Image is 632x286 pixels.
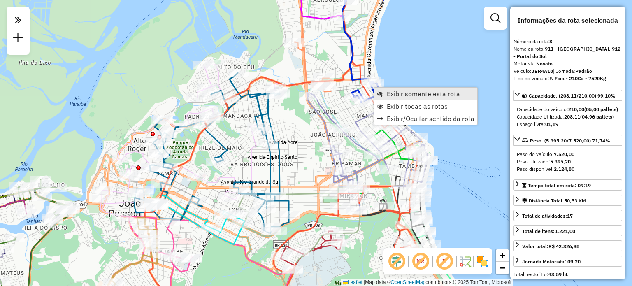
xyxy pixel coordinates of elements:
img: Exibir/Ocultar setores [476,255,489,268]
div: Distância Total: [522,197,586,205]
strong: 7.520,00 [554,151,574,157]
div: Capacidade: (208,11/210,00) 99,10% [513,102,622,131]
span: − [500,263,505,273]
span: Exibir/Ocultar sentido da rota [387,115,474,122]
span: | [364,279,365,285]
span: Exibir todas as rotas [387,103,448,109]
img: Fluxo de ruas [458,255,472,268]
a: Jornada Motorista: 09:20 [513,256,622,267]
a: Total de itens:1.221,00 [513,225,622,236]
strong: 1.221,00 [555,228,575,234]
div: Jornada Motorista: 09:20 [522,258,581,265]
a: Nova sessão e pesquisa [10,30,26,48]
div: Total hectolitro: [513,271,622,278]
strong: Novato [536,60,553,67]
li: Exibir/Ocultar sentido da rota [374,112,477,125]
a: Valor total:R$ 42.326,38 [513,240,622,251]
h4: Informações da rota selecionada [513,16,622,24]
a: Distância Total:50,53 KM [513,195,622,206]
span: Exibir somente esta rota [387,91,460,97]
strong: 5.395,20 [550,158,571,165]
a: Capacidade: (208,11/210,00) 99,10% [513,90,622,101]
span: | Jornada: [553,68,592,74]
strong: 208,11 [564,114,580,120]
a: Tempo total em rota: 09:19 [513,179,622,191]
a: Zoom out [496,262,509,274]
span: Exibir NR [411,251,430,271]
div: Motorista: [513,60,622,67]
div: Peso disponível: [517,165,619,173]
strong: 911 - [GEOGRAPHIC_DATA], 912 - Portal do Sol [513,46,620,59]
span: Exibir deslocamento [387,251,407,271]
span: Peso do veículo: [517,151,574,157]
a: OpenStreetMap [391,279,426,285]
a: Peso: (5.395,20/7.520,00) 71,74% [513,135,622,146]
strong: 01,89 [545,121,558,127]
strong: 2.124,80 [554,166,574,172]
span: Total de atividades: [522,213,573,219]
strong: 43,59 hL [548,271,568,277]
li: Exibir somente esta rota [374,88,477,100]
a: Total de atividades:17 [513,210,622,221]
span: Exibir rótulo [434,251,454,271]
strong: 8 [549,38,552,44]
span: + [500,250,505,260]
a: Zoom in [496,249,509,262]
div: Capacidade Utilizada: [517,113,619,121]
span: Peso: (5.395,20/7.520,00) 71,74% [530,137,610,144]
div: Map data © contributors,© 2025 TomTom, Microsoft [341,279,513,286]
strong: R$ 42.326,38 [548,243,579,249]
div: Peso: (5.395,20/7.520,00) 71,74% [513,147,622,176]
span: Capacidade: (208,11/210,00) 99,10% [529,93,616,99]
strong: (04,96 pallets) [580,114,614,120]
div: Total de itens: [522,228,575,235]
li: Exibir todas as rotas [374,100,477,112]
strong: 17 [567,213,573,219]
span: 50,53 KM [564,198,586,204]
strong: (05,00 pallets) [584,106,618,112]
div: Espaço livre: [517,121,619,128]
a: Leaflet [343,279,362,285]
div: Capacidade do veículo: [517,106,619,113]
em: Clique aqui para maximizar o painel [10,12,26,29]
div: Nome da rota: [513,45,622,60]
div: Número da rota: [513,38,622,45]
div: Peso Utilizado: [517,158,619,165]
div: Veículo: [513,67,622,75]
div: Valor total: [522,243,579,250]
a: Exibir filtros [487,10,504,26]
div: Tipo do veículo: [513,75,622,82]
strong: F. Fixa - 210Cx - 7520Kg [549,75,606,81]
strong: Padrão [575,68,592,74]
strong: 210,00 [568,106,584,112]
span: Tempo total em rota: 09:19 [528,182,591,188]
strong: JBR4A18 [532,68,553,74]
